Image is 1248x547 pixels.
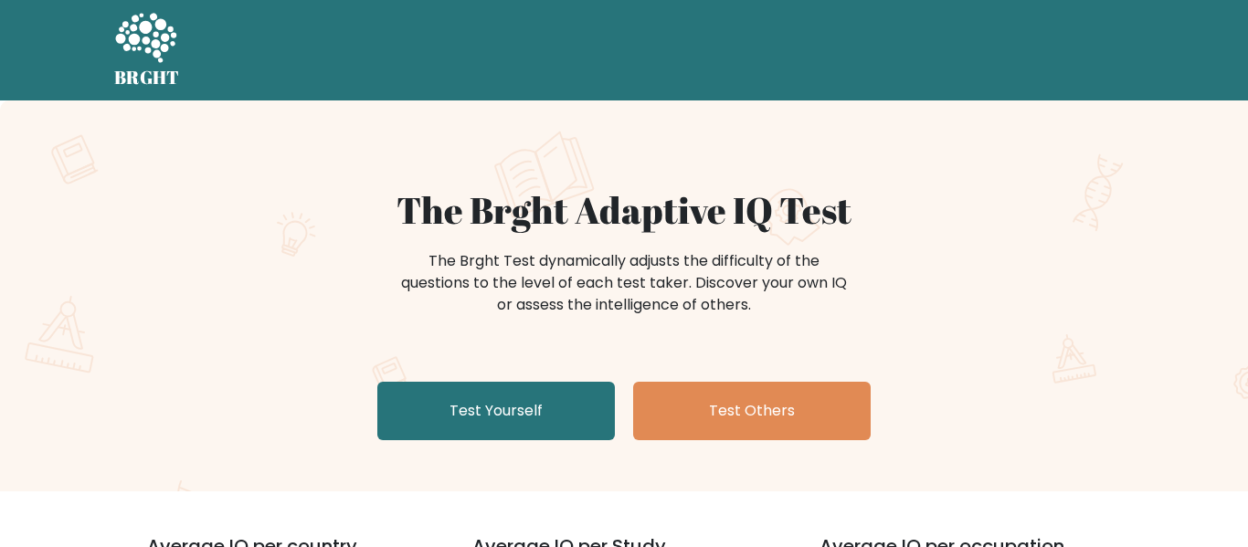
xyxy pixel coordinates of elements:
[114,67,180,89] h5: BRGHT
[633,382,871,440] a: Test Others
[396,250,852,316] div: The Brght Test dynamically adjusts the difficulty of the questions to the level of each test take...
[114,7,180,93] a: BRGHT
[377,382,615,440] a: Test Yourself
[178,188,1070,232] h1: The Brght Adaptive IQ Test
